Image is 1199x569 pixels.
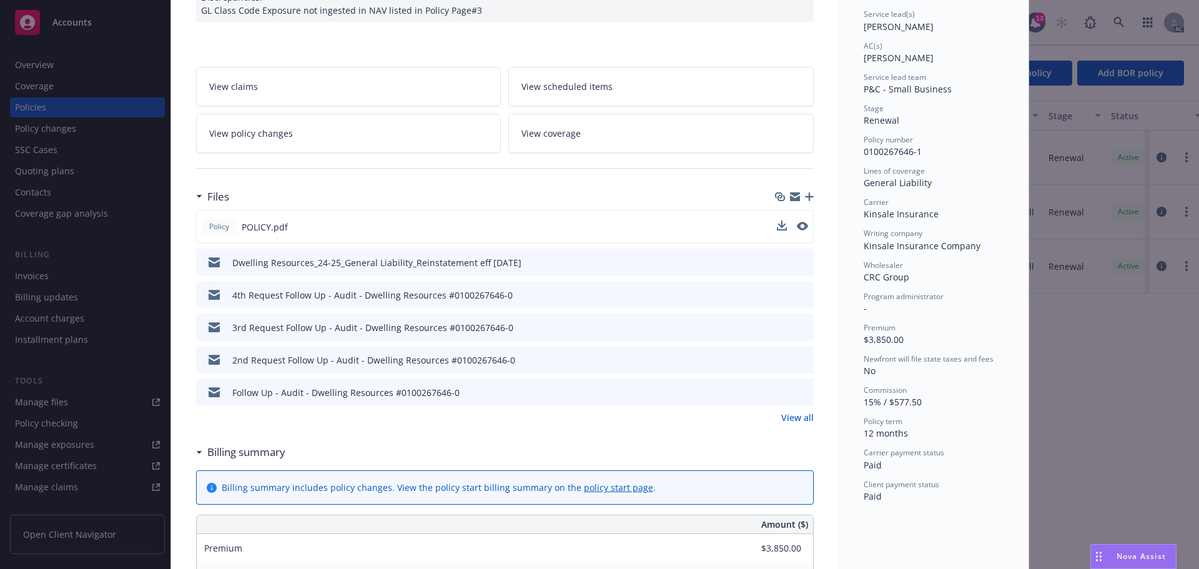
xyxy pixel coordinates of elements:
span: Wholesaler [864,260,903,270]
span: General Liability [864,177,932,189]
a: View coverage [508,114,814,153]
span: Client payment status [864,479,939,490]
button: preview file [797,289,809,302]
button: download file [777,386,787,399]
span: 15% / $577.50 [864,396,922,408]
span: Policy [207,221,232,232]
span: No [864,365,876,377]
div: 2nd Request Follow Up - Audit - Dwelling Resources #0100267646-0 [232,354,515,367]
button: download file [777,289,787,302]
span: Carrier payment status [864,447,944,458]
span: Program administrator [864,291,944,302]
span: Premium [864,322,896,333]
span: Policy term [864,416,902,427]
span: View scheduled items [521,80,613,93]
a: View scheduled items [508,67,814,106]
div: Dwelling Resources_24-25_General Liability_Reinstatement eff [DATE] [232,256,521,269]
span: Paid [864,459,882,471]
a: View claims [196,67,501,106]
div: Drag to move [1091,545,1107,568]
span: Nova Assist [1117,551,1166,562]
span: P&C - Small Business [864,83,952,95]
span: 0100267646-1 [864,146,922,157]
span: Lines of coverage [864,166,925,176]
span: Service lead(s) [864,9,915,19]
a: View all [781,411,814,424]
span: Premium [204,542,242,554]
button: download file [777,256,787,269]
span: Stage [864,103,884,114]
span: AC(s) [864,41,882,51]
span: CRC Group [864,271,909,283]
button: download file [777,220,787,234]
span: Carrier [864,197,889,207]
button: download file [777,220,787,230]
div: Files [196,189,229,205]
span: Commission [864,385,907,395]
a: View policy changes [196,114,501,153]
span: Paid [864,490,882,502]
div: 3rd Request Follow Up - Audit - Dwelling Resources #0100267646-0 [232,321,513,334]
span: $3,850.00 [864,334,904,345]
div: 4th Request Follow Up - Audit - Dwelling Resources #0100267646-0 [232,289,513,302]
div: Billing summary includes policy changes. View the policy start billing summary on the . [222,481,656,494]
button: download file [777,354,787,367]
span: Writing company [864,228,922,239]
button: preview file [797,220,808,234]
span: POLICY.pdf [242,220,288,234]
span: View policy changes [209,127,293,140]
span: View claims [209,80,258,93]
button: preview file [797,321,809,334]
a: policy start page [584,482,653,493]
span: [PERSON_NAME] [864,52,934,64]
div: Billing summary [196,444,285,460]
span: Renewal [864,114,899,126]
div: Follow Up - Audit - Dwelling Resources #0100267646-0 [232,386,460,399]
span: Policy number [864,134,913,145]
button: preview file [797,222,808,230]
span: Kinsale Insurance Company [864,240,980,252]
input: 0.00 [728,539,809,558]
span: Service lead team [864,72,926,82]
span: Newfront will file state taxes and fees [864,354,994,364]
span: 12 months [864,427,908,439]
button: download file [777,321,787,334]
span: Amount ($) [761,518,808,531]
span: View coverage [521,127,581,140]
span: Kinsale Insurance [864,208,939,220]
h3: Billing summary [207,444,285,460]
h3: Files [207,189,229,205]
span: - [864,302,867,314]
button: preview file [797,386,809,399]
span: [PERSON_NAME] [864,21,934,32]
button: Nova Assist [1090,544,1177,569]
button: preview file [797,354,809,367]
button: preview file [797,256,809,269]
